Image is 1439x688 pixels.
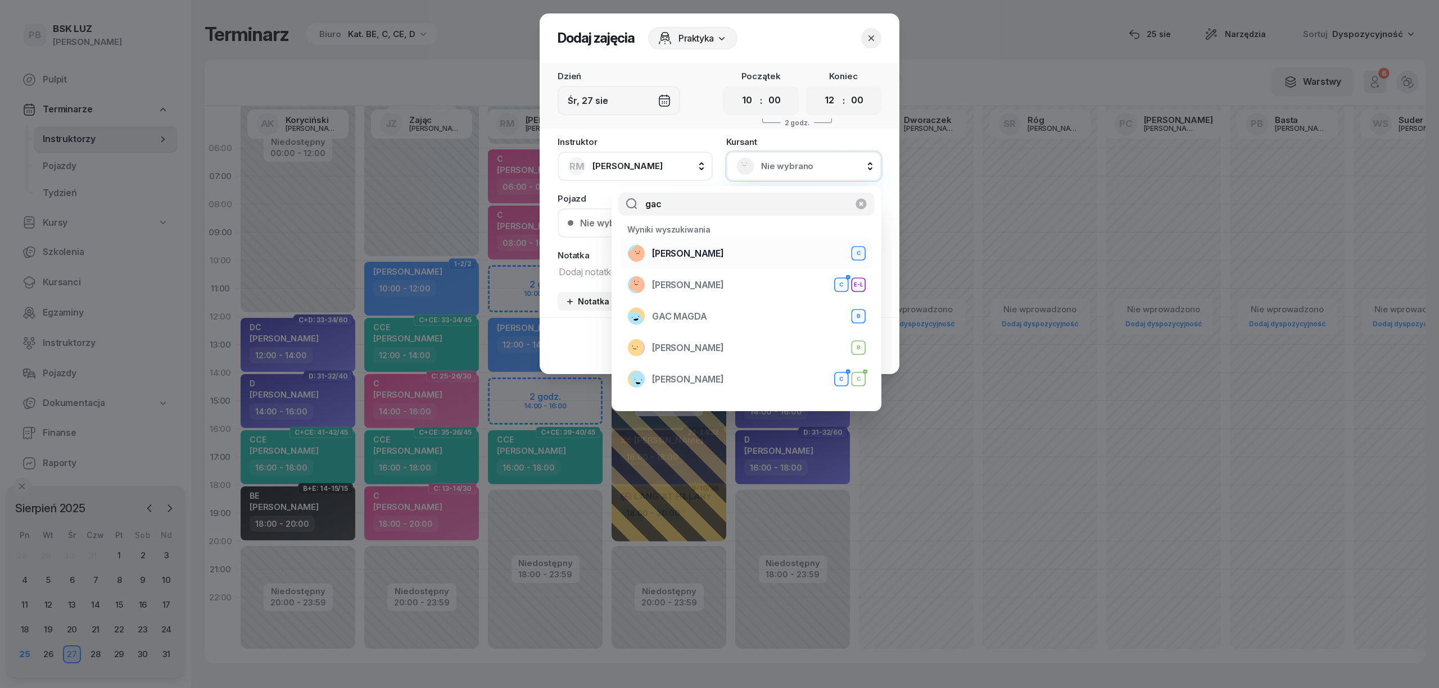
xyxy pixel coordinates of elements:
button: C [851,372,866,387]
div: C [836,375,847,384]
span: GAC MAGDA [652,309,707,324]
div: C [853,249,864,258]
button: C [834,278,849,293]
button: Notatka biurowa [558,292,652,311]
div: B [853,343,864,353]
div: Notatka biurowa [565,297,644,306]
button: RM[PERSON_NAME] [558,152,713,181]
span: [PERSON_NAME] [592,161,663,171]
span: [PERSON_NAME] [652,247,724,261]
button: C [834,372,849,387]
h2: Dodaj zajęcia [558,29,635,47]
button: C [851,247,866,261]
span: [PERSON_NAME] [652,341,724,356]
span: [PERSON_NAME] [652,372,724,387]
input: Szukaj [618,193,875,216]
div: : [760,94,762,107]
button: Nie wybrano [558,208,881,238]
span: Nie wybrano [761,159,871,174]
span: Wyniki wyszukiwania [627,225,711,234]
div: : [843,94,845,107]
span: Praktyka [678,31,714,45]
span: RM [569,162,585,171]
div: E-L [850,280,867,290]
button: B [851,309,866,324]
span: [PERSON_NAME] [652,278,724,293]
button: B [851,341,866,356]
div: C [853,375,864,384]
div: C [836,280,847,290]
div: Nie wybrano [580,218,635,227]
div: B [853,312,864,321]
button: E-L [851,278,866,293]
